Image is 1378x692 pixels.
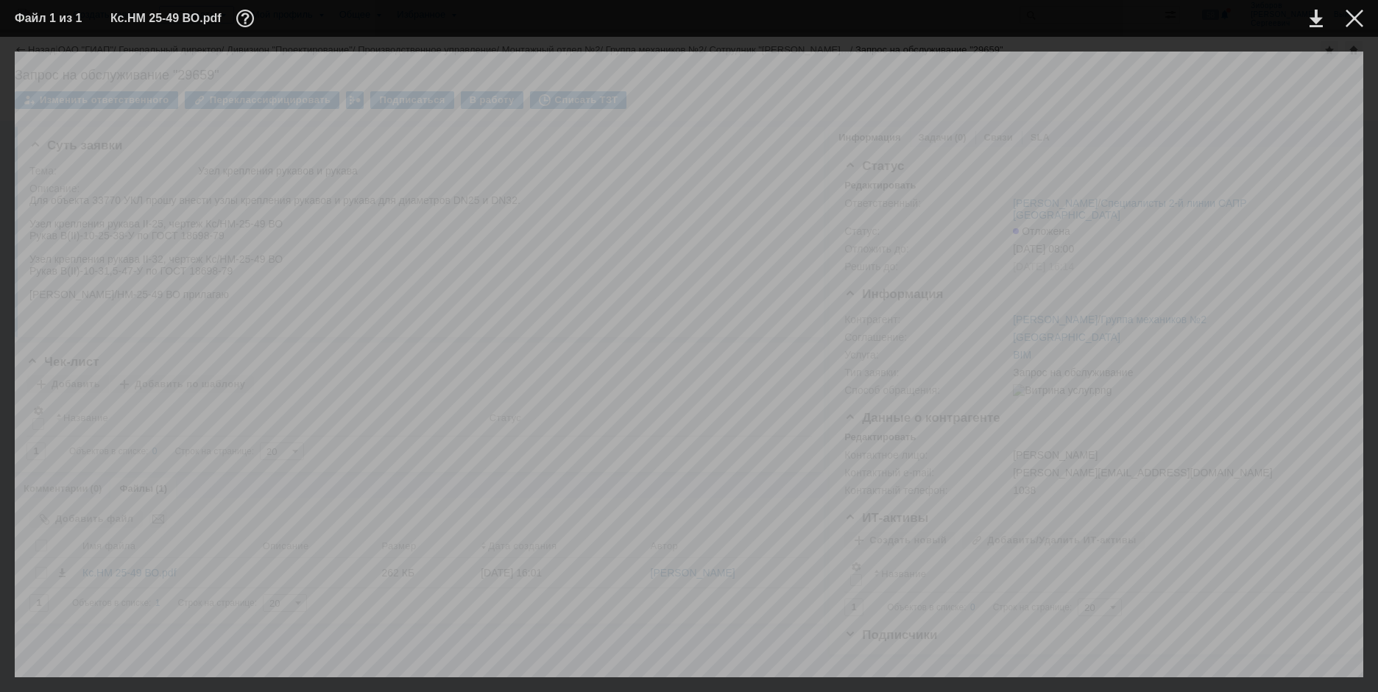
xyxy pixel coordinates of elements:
div: Файл 1 из 1 [15,13,88,24]
div: Кс.НМ 25-49 ВО.pdf [110,10,258,27]
div: Скачать файл [1310,10,1323,27]
div: Дополнительная информация о файле (F11) [236,10,258,27]
div: Закрыть окно (Esc) [1346,10,1363,27]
